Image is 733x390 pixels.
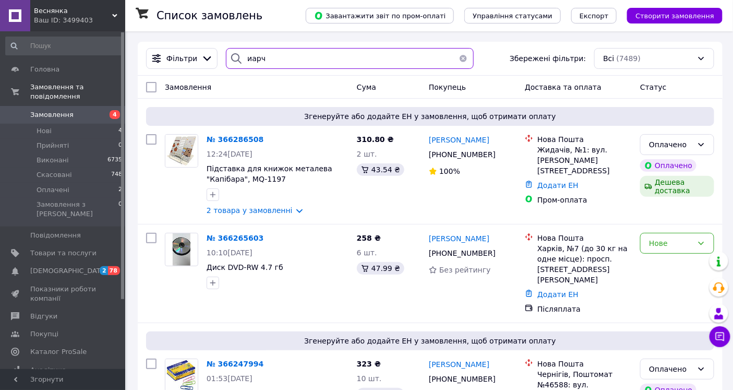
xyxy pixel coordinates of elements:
span: Замовлення з [PERSON_NAME] [37,200,118,219]
a: [PERSON_NAME] [429,359,489,370]
span: Нові [37,126,52,136]
span: [DEMOGRAPHIC_DATA] [30,266,107,276]
div: 47.99 ₴ [357,262,404,275]
span: Веснянка [34,6,112,16]
input: Пошук за номером замовлення, ПІБ покупця, номером телефону, Email, номером накладної [226,48,474,69]
span: Виконані [37,156,69,165]
span: Статус [640,83,667,91]
span: 10 шт. [357,374,382,383]
span: Каталог ProSale [30,347,87,357]
span: Головна [30,65,59,74]
span: [PERSON_NAME] [429,234,489,243]
span: Скасовані [37,170,72,180]
span: Згенеруйте або додайте ЕН у замовлення, щоб отримати оплату [150,336,710,346]
span: 310.80 ₴ [357,135,394,144]
div: Оплачено [640,159,696,172]
div: Нове [649,238,693,249]
button: Управління статусами [464,8,561,23]
span: 12:24[DATE] [207,150,253,158]
span: 6 шт. [357,249,377,257]
a: Додати ЕН [537,290,579,299]
span: [PERSON_NAME] [429,136,489,144]
a: Фото товару [165,233,198,266]
span: Прийняті [37,141,69,150]
div: [PHONE_NUMBER] [427,147,498,162]
span: Покупці [30,329,58,339]
div: Харків, №7 (до 30 кг на одне місце): просп. [STREET_ADDRESS][PERSON_NAME] [537,243,632,285]
span: 4 [118,126,122,136]
a: [PERSON_NAME] [429,233,489,244]
span: Експорт [580,12,609,20]
span: Згенеруйте або додайте ЕН у замовлення, щоб отримати оплату [150,111,710,122]
span: Замовлення [165,83,211,91]
span: Товари та послуги [30,249,97,258]
div: Ваш ID: 3499403 [34,16,125,25]
span: [PERSON_NAME] [429,360,489,369]
img: Фото товару [173,233,190,266]
span: Аналітика [30,365,66,375]
div: Післяплата [537,304,632,314]
button: Очистить [453,48,474,69]
span: Cума [357,83,376,91]
span: 10:10[DATE] [207,249,253,257]
a: № 366247994 [207,360,263,368]
span: 100% [439,167,460,175]
a: Додати ЕН [537,181,579,190]
button: Створити замовлення [627,8,723,23]
span: 0 [118,141,122,150]
span: 6735 [107,156,122,165]
span: Замовлення [30,110,74,120]
span: Всі [603,53,614,64]
span: 0 [118,200,122,219]
button: Чат з покупцем [710,326,730,347]
span: Управління статусами [473,12,552,20]
a: Фото товару [165,134,198,168]
div: Нова Пошта [537,134,632,145]
span: Відгуки [30,312,57,321]
div: [PHONE_NUMBER] [427,372,498,386]
span: 258 ₴ [357,234,381,242]
div: 43.54 ₴ [357,163,404,176]
div: Нова Пошта [537,359,632,369]
a: № 366286508 [207,135,263,144]
div: [PHONE_NUMBER] [427,246,498,261]
span: Повідомлення [30,231,81,240]
a: 2 товара у замовленні [207,206,293,215]
span: Показники роботи компанії [30,285,97,303]
div: Жидачів, №1: вул. [PERSON_NAME][STREET_ADDRESS] [537,145,632,176]
a: [PERSON_NAME] [429,135,489,145]
h1: Список замовлень [157,9,262,22]
span: Доставка та оплата [525,83,602,91]
span: (7489) [617,54,641,63]
div: Нова Пошта [537,233,632,243]
span: 4 [110,110,120,119]
span: Покупець [429,83,466,91]
span: Замовлення та повідомлення [30,82,125,101]
span: 748 [111,170,122,180]
span: Фільтри [166,53,197,64]
div: Оплачено [649,139,693,150]
input: Пошук [5,37,123,55]
span: Без рейтингу [439,266,491,274]
span: Завантажити звіт по пром-оплаті [314,11,446,20]
span: 78 [108,266,120,275]
div: Дешева доставка [640,176,714,197]
span: Збережені фільтри: [510,53,586,64]
a: Створити замовлення [617,11,723,19]
span: 2 шт. [357,150,377,158]
a: Диск DVD-RW 4.7 гб [207,263,283,271]
span: Оплачені [37,185,69,195]
div: Оплачено [649,363,693,375]
span: 2 [100,266,108,275]
a: № 366265603 [207,234,263,242]
div: Пром-оплата [537,195,632,205]
button: Експорт [571,8,617,23]
span: Створити замовлення [635,12,714,20]
a: Підставка для книжок металева "Капібара", MQ-1197 [207,164,332,183]
img: Фото товару [165,135,198,167]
